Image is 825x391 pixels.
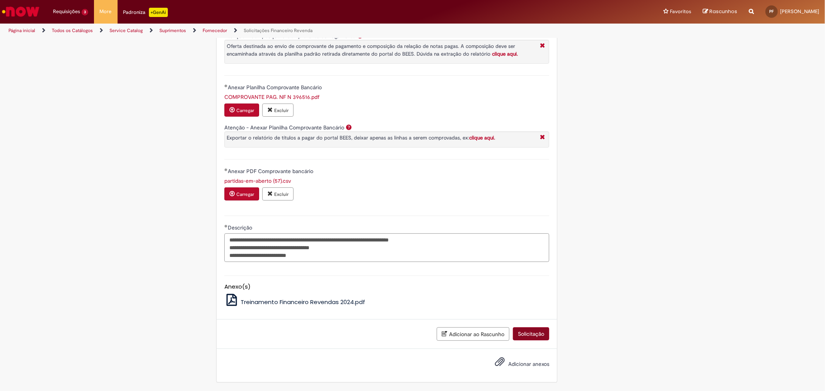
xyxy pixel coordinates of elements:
[709,8,737,15] span: Rascunhos
[274,191,289,197] small: Excluir
[236,191,254,197] small: Carregar
[224,32,355,39] label: Atenção - Composição e Comprovante de Pagamento
[236,107,254,114] small: Carregar
[6,24,544,38] ul: Trilhas de página
[241,298,365,306] span: Treinamento Financeiro Revendas 2024.pdf
[149,8,168,17] p: +GenAi
[224,84,228,87] span: Obrigatório Preenchido
[109,27,143,34] a: Service Catalog
[228,224,254,231] span: Descrição
[224,298,365,306] a: Treinamento Financeiro Revendas 2024.pdf
[469,134,495,141] a: clique aqui.
[224,93,319,100] a: Download de COMPROVANTE PAG. NF N 396516.pdf
[100,8,112,15] span: More
[493,355,507,372] button: Adicionar anexos
[274,107,289,114] small: Excluir
[1,4,41,19] img: ServiceNow
[513,327,549,340] button: Solicitação
[224,177,291,184] a: Download de partidas-em-aberto (57).csv
[228,84,323,91] span: Anexar Planilha Comprovante Bancário
[224,168,228,171] span: Obrigatório Preenchido
[203,27,227,34] a: Fornecedor
[228,168,315,175] span: Anexar PDF Comprovante bancário
[224,124,344,131] label: Atenção - Anexar Planilha Comprovante Bancário
[82,9,88,15] span: 3
[227,134,495,141] span: Exportar o relatório de títulos a pagar do portal BEES, deixar apenas as linhas a serem comprovad...
[670,8,691,15] span: Favoritos
[159,27,186,34] a: Suprimentos
[538,134,547,142] i: Fechar More information Por question_atencao_comprovante_bancario
[703,8,737,15] a: Rascunhos
[224,233,549,262] textarea: Descrição
[224,284,549,290] h5: Anexo(s)
[9,27,35,34] a: Página inicial
[224,187,259,201] button: Carregar anexo de Anexar PDF Comprovante bancário Required
[262,104,294,117] button: Excluir anexo COMPROVANTE PAG. NF N 396516.pdf
[52,27,93,34] a: Todos os Catálogos
[244,27,313,34] a: Solicitações Financeiro Revenda
[770,9,774,14] span: PF
[53,8,80,15] span: Requisições
[492,51,518,57] a: clique aqui.
[123,8,168,17] div: Padroniza
[538,42,547,50] i: Fechar More information Por question_atencao
[437,327,509,341] button: Adicionar ao Rascunho
[227,43,518,57] span: Oferta destinada ao envio de comprovante de pagamento e composição da relação de notas pagas. A c...
[224,104,259,117] button: Carregar anexo de Anexar Planilha Comprovante Bancário Required
[508,360,549,367] span: Adicionar anexos
[780,8,819,15] span: [PERSON_NAME]
[224,224,228,228] span: Obrigatório Preenchido
[262,187,294,201] button: Excluir anexo partidas-em-aberto (57).csv
[344,124,354,130] span: Ajuda para Atenção - Anexar Planilha Comprovante Bancário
